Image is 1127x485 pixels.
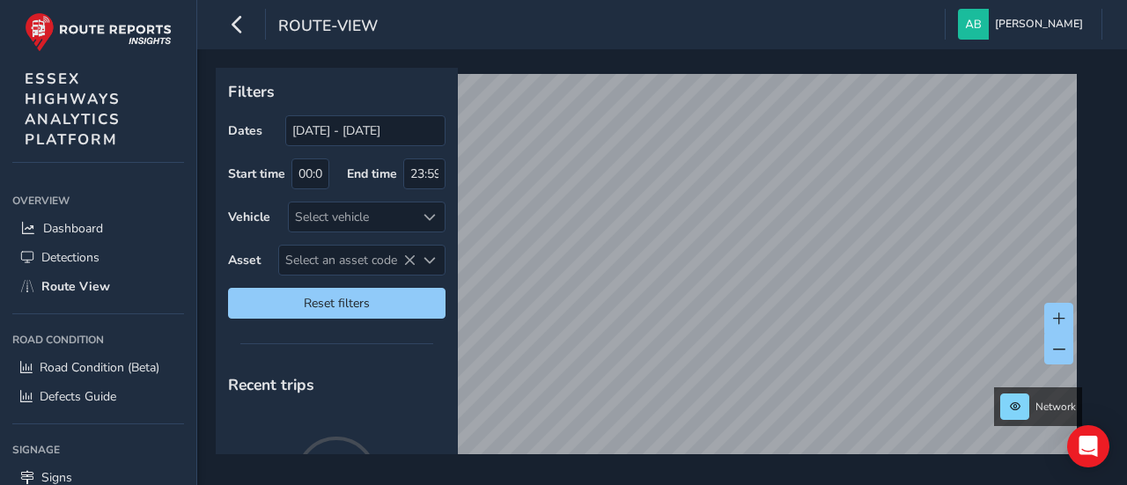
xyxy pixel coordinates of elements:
[43,220,103,237] span: Dashboard
[41,249,99,266] span: Detections
[12,327,184,353] div: Road Condition
[958,9,1089,40] button: [PERSON_NAME]
[222,74,1077,474] canvas: Map
[12,214,184,243] a: Dashboard
[40,388,116,405] span: Defects Guide
[995,9,1083,40] span: [PERSON_NAME]
[241,295,432,312] span: Reset filters
[40,359,159,376] span: Road Condition (Beta)
[12,187,184,214] div: Overview
[289,202,416,231] div: Select vehicle
[228,252,261,268] label: Asset
[1035,400,1076,414] span: Network
[25,12,172,52] img: rr logo
[416,246,445,275] div: Select an asset code
[12,382,184,411] a: Defects Guide
[228,122,262,139] label: Dates
[228,165,285,182] label: Start time
[278,15,378,40] span: route-view
[228,209,270,225] label: Vehicle
[958,9,989,40] img: diamond-layout
[347,165,397,182] label: End time
[1067,425,1109,467] div: Open Intercom Messenger
[12,272,184,301] a: Route View
[228,80,446,103] p: Filters
[279,246,416,275] span: Select an asset code
[12,243,184,272] a: Detections
[12,353,184,382] a: Road Condition (Beta)
[12,437,184,463] div: Signage
[41,278,110,295] span: Route View
[25,69,121,150] span: ESSEX HIGHWAYS ANALYTICS PLATFORM
[228,288,446,319] button: Reset filters
[228,374,314,395] span: Recent trips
